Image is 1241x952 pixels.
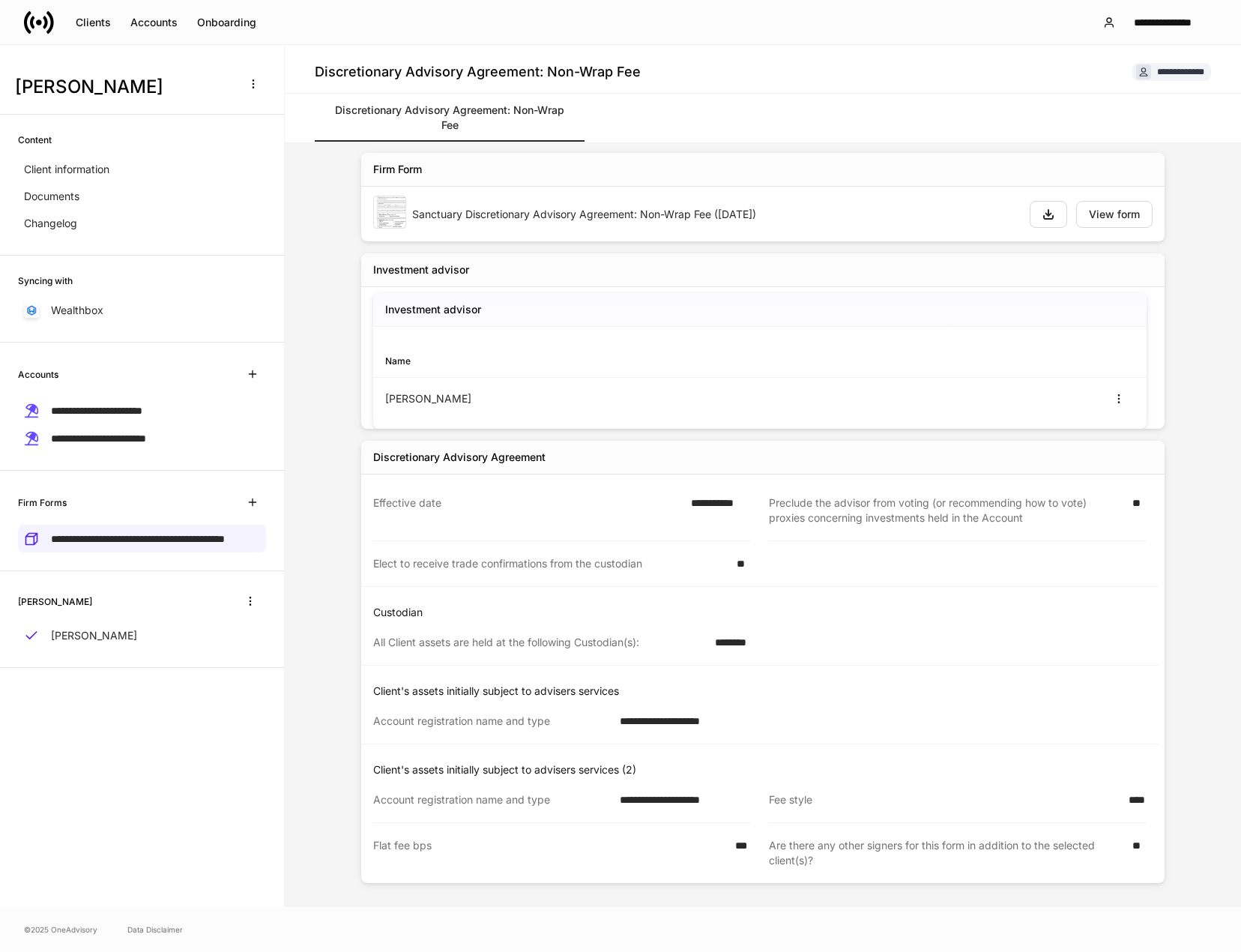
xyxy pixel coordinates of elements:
p: Client information [24,162,109,177]
div: Preclude the advisor from voting (or recommending how to vote) proxies concerning investments hel... [769,495,1123,525]
div: All Client assets are held at the following Custodian(s): [373,635,706,650]
span: © 2025 OneAdvisory [24,924,97,936]
h6: Content [18,133,52,147]
a: Client information [18,156,266,183]
div: Sanctuary Discretionary Advisory Agreement: Non-Wrap Fee ([DATE]) [412,207,1018,222]
p: Client's assets initially subject to advisers services [373,684,1159,699]
h6: [PERSON_NAME] [18,594,92,609]
p: Documents [24,189,79,204]
div: Accounts [130,17,178,28]
a: [PERSON_NAME] [18,622,266,649]
div: Investment advisor [373,262,469,277]
p: Custodian [373,605,1159,620]
div: Clients [76,17,111,28]
div: Effective date [373,495,682,525]
button: Accounts [121,10,187,34]
div: Onboarding [197,17,256,28]
a: Data Disclaimer [127,924,183,936]
button: Onboarding [187,10,266,34]
div: View form [1089,209,1140,220]
h6: Firm Forms [18,495,67,510]
div: Flat fee bps [373,838,726,868]
div: [PERSON_NAME] [385,391,760,406]
a: Discretionary Advisory Agreement: Non-Wrap Fee [315,94,585,142]
p: [PERSON_NAME] [51,628,137,643]
p: Wealthbox [51,303,103,318]
h6: Syncing with [18,274,73,288]
div: Name [385,354,760,368]
h4: Discretionary Advisory Agreement: Non-Wrap Fee [315,63,641,81]
div: Discretionary Advisory Agreement [373,450,546,465]
a: Documents [18,183,266,210]
div: Account registration name and type [373,792,611,807]
button: View form [1076,201,1153,228]
div: Firm Form [373,162,422,177]
div: Fee style [769,792,1120,807]
h5: Investment advisor [385,302,481,317]
a: Wealthbox [18,297,266,324]
p: Changelog [24,216,77,231]
h6: Accounts [18,367,58,382]
h3: [PERSON_NAME] [15,75,232,99]
button: Clients [66,10,121,34]
p: Client's assets initially subject to advisers services (2) [373,762,1159,777]
div: Elect to receive trade confirmations from the custodian [373,556,728,571]
div: Are there any other signers for this form in addition to the selected client(s)? [769,838,1123,868]
a: Changelog [18,210,266,237]
div: Account registration name and type [373,714,611,729]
